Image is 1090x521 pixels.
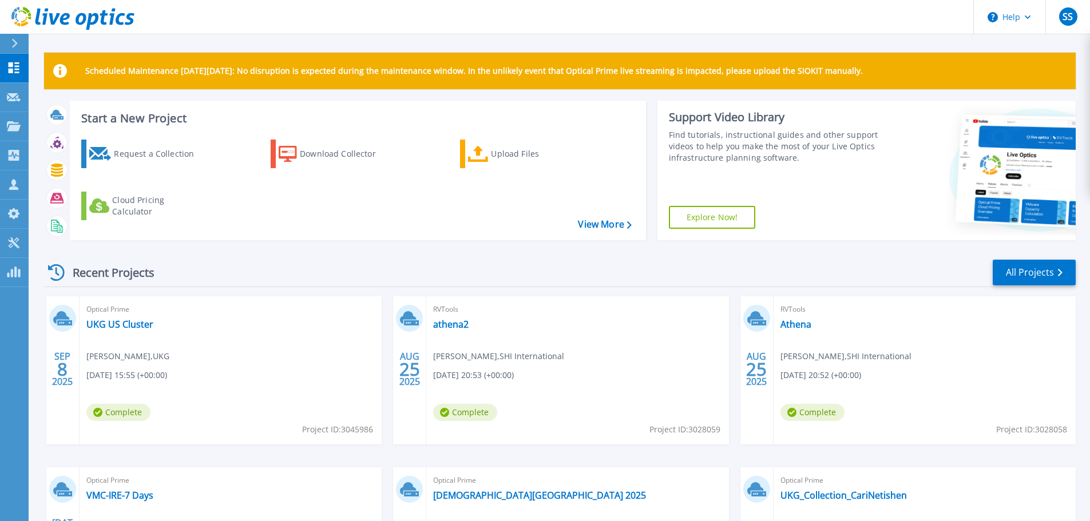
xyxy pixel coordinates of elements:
[746,348,767,390] div: AUG 2025
[433,350,564,363] span: [PERSON_NAME] , SHI International
[780,404,845,421] span: Complete
[300,142,391,165] div: Download Collector
[780,319,811,330] a: Athena
[669,110,882,125] div: Support Video Library
[399,348,421,390] div: AUG 2025
[86,490,153,501] a: VMC-IRE-7 Days
[86,350,169,363] span: [PERSON_NAME] , UKG
[491,142,582,165] div: Upload Files
[86,404,150,421] span: Complete
[460,140,588,168] a: Upload Files
[746,364,767,374] span: 25
[669,206,756,229] a: Explore Now!
[81,112,631,125] h3: Start a New Project
[86,369,167,381] span: [DATE] 15:55 (+00:00)
[51,348,73,390] div: SEP 2025
[81,140,209,168] a: Request a Collection
[433,319,469,330] a: athena2
[112,194,204,217] div: Cloud Pricing Calculator
[993,260,1076,285] a: All Projects
[86,303,375,316] span: Optical Prime
[669,129,882,164] div: Find tutorials, instructional guides and other support videos to help you make the most of your L...
[433,490,646,501] a: [DEMOGRAPHIC_DATA][GEOGRAPHIC_DATA] 2025
[433,404,497,421] span: Complete
[433,369,514,381] span: [DATE] 20:53 (+00:00)
[433,474,722,487] span: Optical Prime
[44,258,170,287] div: Recent Projects
[996,423,1067,436] span: Project ID: 3028058
[85,66,863,75] p: Scheduled Maintenance [DATE][DATE]: No disruption is expected during the maintenance window. In t...
[399,364,420,374] span: 25
[780,474,1069,487] span: Optical Prime
[578,219,631,230] a: View More
[433,303,722,316] span: RVTools
[780,369,861,381] span: [DATE] 20:52 (+00:00)
[780,490,907,501] a: UKG_Collection_CariNetishen
[649,423,720,436] span: Project ID: 3028059
[780,303,1069,316] span: RVTools
[57,364,68,374] span: 8
[86,474,375,487] span: Optical Prime
[780,350,911,363] span: [PERSON_NAME] , SHI International
[114,142,205,165] div: Request a Collection
[302,423,373,436] span: Project ID: 3045986
[81,192,209,220] a: Cloud Pricing Calculator
[271,140,398,168] a: Download Collector
[1063,12,1073,21] span: SS
[86,319,153,330] a: UKG US Cluster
